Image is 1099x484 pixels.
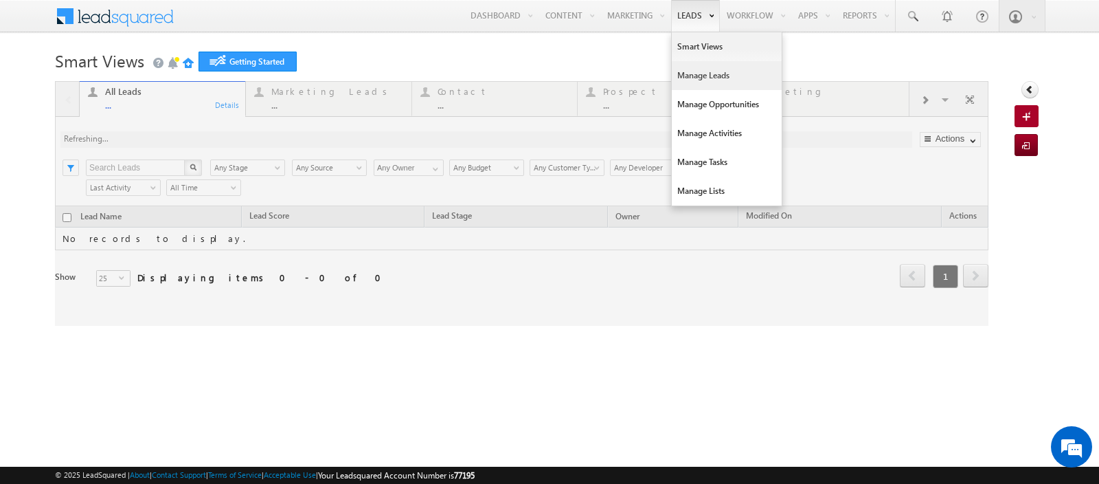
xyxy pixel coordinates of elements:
a: Getting Started [199,52,297,71]
span: 77195 [454,470,475,481]
a: Terms of Service [208,470,262,479]
span: Smart Views [55,49,144,71]
a: Smart Views [672,32,782,61]
a: Contact Support [152,470,206,479]
a: Manage Leads [672,61,782,90]
span: © 2025 LeadSquared | | | | | [55,469,475,482]
a: Manage Opportunities [672,90,782,119]
a: Manage Tasks [672,148,782,177]
a: Manage Lists [672,177,782,206]
a: Acceptable Use [264,470,316,479]
a: About [130,470,150,479]
span: Your Leadsquared Account Number is [318,470,475,481]
a: Manage Activities [672,119,782,148]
